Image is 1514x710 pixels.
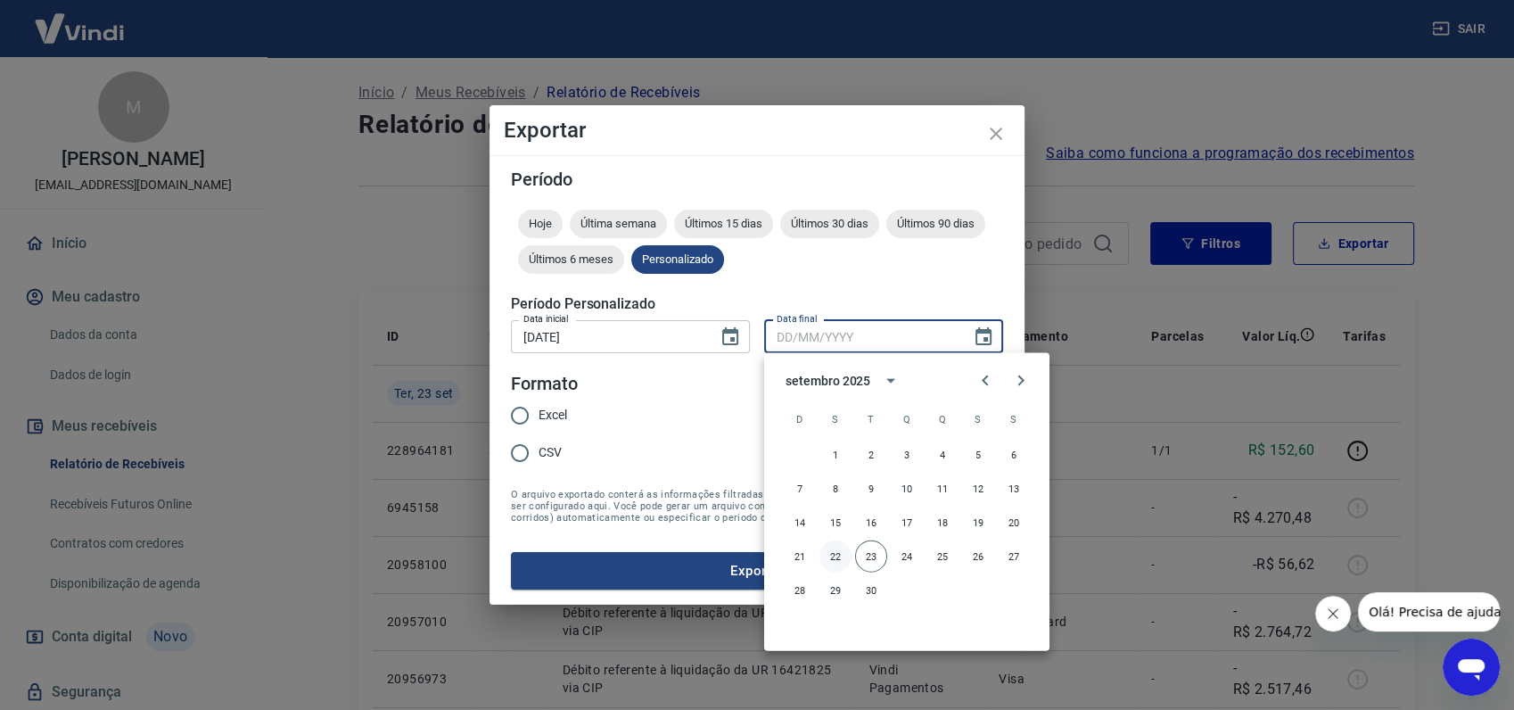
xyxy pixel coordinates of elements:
button: 20 [998,507,1030,539]
button: Exportar [511,552,1003,590]
span: Hoje [518,217,563,230]
span: Últimos 30 dias [780,217,879,230]
button: 18 [926,507,959,539]
h4: Exportar [504,120,1010,141]
span: O arquivo exportado conterá as informações filtradas na tela anterior com exceção do período que ... [511,489,1003,524]
button: 21 [784,541,816,573]
button: 8 [819,473,852,505]
iframe: Fechar mensagem [1315,596,1351,632]
button: Next month [1003,363,1039,399]
iframe: Botão para abrir a janela de mensagens [1443,639,1500,696]
button: 23 [855,541,887,573]
button: 12 [962,473,994,505]
span: Excel [539,406,567,425]
button: 4 [926,439,959,471]
button: 15 [819,507,852,539]
span: quinta-feira [926,401,959,437]
button: 2 [855,439,887,471]
h5: Período Personalizado [511,295,1003,313]
span: sexta-feira [962,401,994,437]
input: DD/MM/YYYY [511,320,705,353]
span: Últimos 6 meses [518,252,624,266]
button: 6 [998,439,1030,471]
button: 29 [819,574,852,607]
button: 17 [891,507,923,539]
button: 16 [855,507,887,539]
button: 11 [926,473,959,505]
span: Últimos 90 dias [886,217,985,230]
span: quarta-feira [891,401,923,437]
span: domingo [784,401,816,437]
div: Últimos 6 meses [518,245,624,274]
button: Choose date [966,319,1001,355]
button: 22 [819,541,852,573]
span: terça-feira [855,401,887,437]
div: Hoje [518,210,563,238]
div: Últimos 90 dias [886,210,985,238]
button: 19 [962,507,994,539]
div: Últimos 30 dias [780,210,879,238]
span: CSV [539,443,562,462]
button: 10 [891,473,923,505]
button: 5 [962,439,994,471]
div: Últimos 15 dias [674,210,773,238]
legend: Formato [511,371,578,397]
button: close [975,112,1017,155]
button: 24 [891,541,923,573]
span: segunda-feira [819,401,852,437]
button: calendar view is open, switch to year view [876,366,906,396]
span: sábado [998,401,1030,437]
div: Personalizado [631,245,724,274]
span: Personalizado [631,252,724,266]
div: Última semana [570,210,667,238]
span: Olá! Precisa de ajuda? [11,12,150,27]
button: Previous month [967,363,1003,399]
div: setembro 2025 [786,371,870,390]
button: 7 [784,473,816,505]
button: 3 [891,439,923,471]
input: DD/MM/YYYY [764,320,959,353]
button: 25 [926,541,959,573]
label: Data inicial [523,312,569,326]
button: 30 [855,574,887,607]
button: 28 [784,574,816,607]
h5: Período [511,170,1003,188]
iframe: Mensagem da empresa [1358,592,1500,632]
button: 13 [998,473,1030,505]
span: Última semana [570,217,667,230]
label: Data final [777,312,817,326]
button: 1 [819,439,852,471]
button: 14 [784,507,816,539]
button: 26 [962,541,994,573]
button: Choose date, selected date is 16 de set de 2025 [712,319,748,355]
button: 27 [998,541,1030,573]
span: Últimos 15 dias [674,217,773,230]
button: 9 [855,473,887,505]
